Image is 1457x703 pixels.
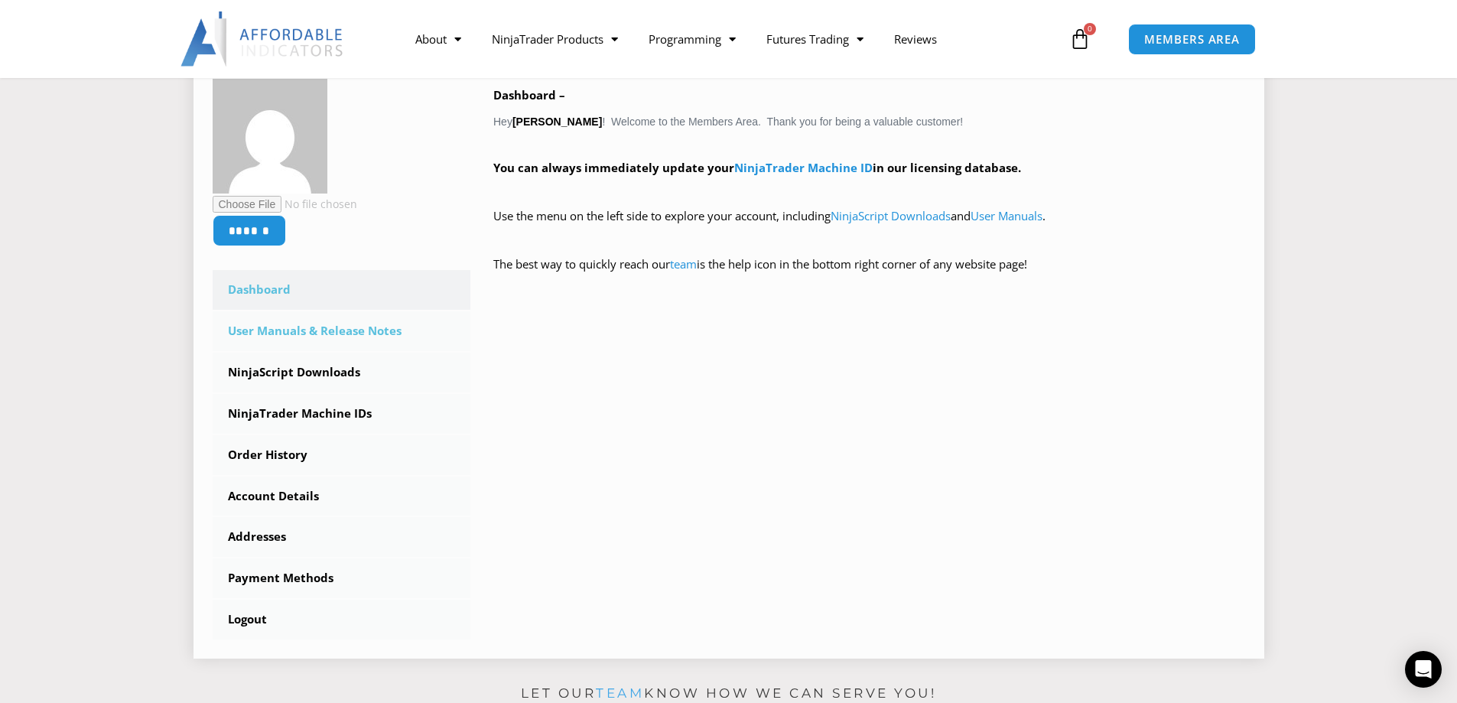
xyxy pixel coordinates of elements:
[213,600,471,640] a: Logout
[1405,651,1442,688] div: Open Intercom Messenger
[476,21,633,57] a: NinjaTrader Products
[213,435,471,475] a: Order History
[1144,34,1240,45] span: MEMBERS AREA
[1046,17,1114,61] a: 0
[213,394,471,434] a: NinjaTrader Machine IDs
[493,87,565,103] b: Dashboard –
[213,79,327,194] img: bddc036d8a594b73211226d7f1b62c6b42c13e7d395964bc5dc11361869ae2d4
[493,254,1245,297] p: The best way to quickly reach our is the help icon in the bottom right corner of any website page!
[180,11,345,67] img: LogoAI | Affordable Indicators – NinjaTrader
[493,85,1245,297] div: Hey ! Welcome to the Members Area. Thank you for being a valuable customer!
[213,311,471,351] a: User Manuals & Release Notes
[213,558,471,598] a: Payment Methods
[831,208,951,223] a: NinjaScript Downloads
[213,477,471,516] a: Account Details
[493,206,1245,249] p: Use the menu on the left side to explore your account, including and .
[1128,24,1256,55] a: MEMBERS AREA
[213,517,471,557] a: Addresses
[879,21,952,57] a: Reviews
[734,160,873,175] a: NinjaTrader Machine ID
[512,116,602,128] strong: [PERSON_NAME]
[213,270,471,310] a: Dashboard
[400,21,1065,57] nav: Menu
[1084,23,1096,35] span: 0
[596,685,644,701] a: team
[633,21,751,57] a: Programming
[751,21,879,57] a: Futures Trading
[213,270,471,640] nav: Account pages
[493,160,1021,175] strong: You can always immediately update your in our licensing database.
[213,353,471,392] a: NinjaScript Downloads
[400,21,476,57] a: About
[670,256,697,272] a: team
[971,208,1042,223] a: User Manuals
